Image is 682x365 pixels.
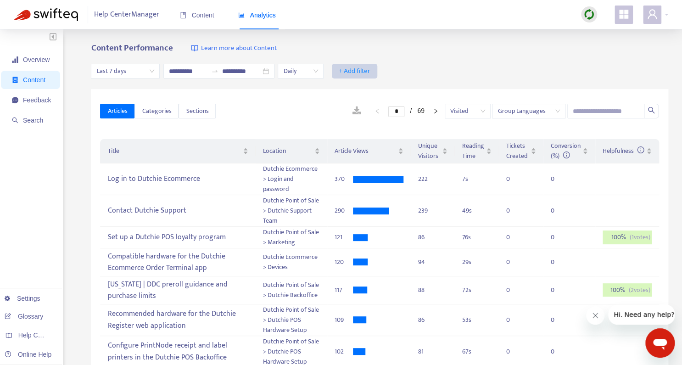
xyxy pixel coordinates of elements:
[551,140,581,161] span: Conversion (%)
[14,8,78,21] img: Swifteq
[551,232,569,242] div: 0
[388,106,424,117] li: 1/69
[335,315,353,325] div: 109
[23,56,50,63] span: Overview
[96,64,154,78] span: Last 7 days
[23,96,51,104] span: Feedback
[186,106,208,116] span: Sections
[283,64,318,78] span: Daily
[256,195,327,227] td: Dutchie Point of Sale > Dutchie Support Team
[256,276,327,304] td: Dutchie Point of Sale > Dutchie Backoffice
[418,347,447,357] div: 81
[370,106,385,117] li: Previous Page
[134,104,179,118] button: Categories
[107,307,248,333] div: Recommended hardware for the Dutchie Register web application
[418,206,447,216] div: 239
[551,174,569,184] div: 0
[506,315,525,325] div: 0
[418,257,447,267] div: 94
[256,163,327,195] td: Dutchie Ecommerce > Login and password
[462,315,492,325] div: 53 s
[23,76,45,84] span: Content
[418,232,447,242] div: 86
[506,285,525,295] div: 0
[23,117,43,124] span: Search
[648,107,655,114] span: search
[603,230,652,244] div: 100 %
[256,139,327,163] th: Location
[180,11,214,19] span: Content
[608,304,675,325] iframe: Message from company
[506,206,525,216] div: 0
[107,106,127,116] span: Articles
[618,9,629,20] span: appstore
[551,315,569,325] div: 0
[418,141,440,161] span: Unique Visitors
[418,174,447,184] div: 222
[583,9,595,20] img: sync.dc5367851b00ba804db3.png
[335,285,353,295] div: 117
[91,41,173,55] b: Content Performance
[107,146,241,156] span: Title
[191,45,198,52] img: image-link
[551,347,569,357] div: 0
[335,257,353,267] div: 120
[462,347,492,357] div: 67 s
[629,232,650,242] span: ( 1 votes)
[12,56,18,63] span: signal
[335,347,353,357] div: 102
[551,206,569,216] div: 0
[5,351,51,358] a: Online Help
[201,43,276,54] span: Learn more about Content
[418,285,447,295] div: 88
[94,6,159,23] span: Help Center Manager
[498,104,560,118] span: Group Languages
[339,66,370,77] span: + Add filter
[263,146,312,156] span: Location
[506,174,525,184] div: 0
[107,338,248,365] div: Configure PrintNode receipt and label printers in the Dutchie POS Backoffice
[211,67,218,75] span: swap-right
[256,304,327,336] td: Dutchie Point of Sale > Dutchie POS Hardware Setup
[191,43,276,54] a: Learn more about Content
[450,104,485,118] span: Visited
[462,257,492,267] div: 29 s
[462,141,484,161] span: Reading Time
[179,104,216,118] button: Sections
[18,331,56,339] span: Help Centers
[335,206,353,216] div: 290
[256,227,327,248] td: Dutchie Point of Sale > Marketing
[107,249,248,275] div: Compatible hardware for the Dutchie Ecommerce Order Terminal app
[12,77,18,83] span: container
[411,139,455,163] th: Unique Visitors
[370,106,385,117] button: left
[238,12,245,18] span: area-chart
[180,12,186,18] span: book
[551,257,569,267] div: 0
[428,106,443,117] li: Next Page
[335,174,353,184] div: 370
[332,64,377,79] button: + Add filter
[462,206,492,216] div: 49 s
[462,285,492,295] div: 72 s
[506,347,525,357] div: 0
[506,232,525,242] div: 0
[462,232,492,242] div: 76 s
[12,97,18,103] span: message
[645,328,675,358] iframe: Button to launch messaging window
[335,232,353,242] div: 121
[107,230,248,245] div: Set up a Dutchie POS loyalty program
[506,257,525,267] div: 0
[100,104,134,118] button: Articles
[5,295,40,302] a: Settings
[107,203,248,219] div: Contact Dutchie Support
[256,248,327,276] td: Dutchie Ecommerce > Devices
[499,139,543,163] th: Tickets Created
[506,141,529,161] span: Tickets Created
[418,315,447,325] div: 86
[551,285,569,295] div: 0
[433,108,438,114] span: right
[455,139,499,163] th: Reading Time
[142,106,171,116] span: Categories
